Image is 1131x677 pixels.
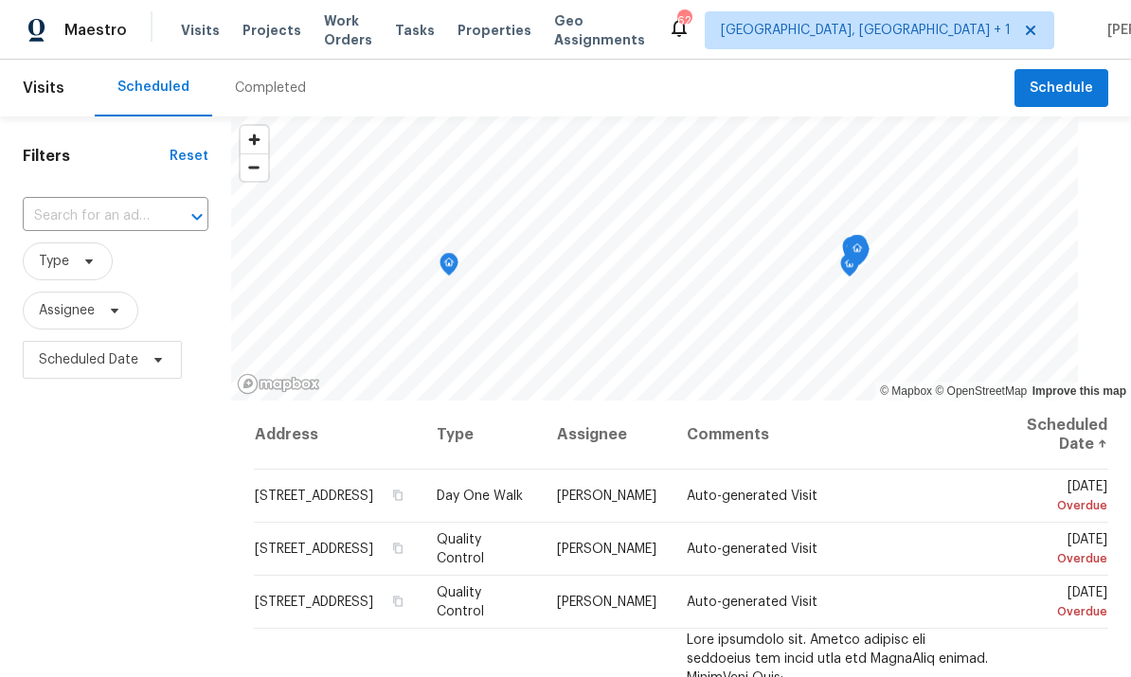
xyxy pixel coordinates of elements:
span: Properties [458,21,531,40]
th: Type [422,401,542,470]
span: Auto-generated Visit [687,543,817,556]
span: [STREET_ADDRESS] [255,543,373,556]
span: Schedule [1030,77,1093,100]
div: Map marker [846,241,865,271]
span: Auto-generated Visit [687,490,817,503]
span: [PERSON_NAME] [557,543,656,556]
span: [DATE] [1018,586,1107,621]
span: [STREET_ADDRESS] [255,596,373,609]
div: Map marker [851,240,870,269]
span: Type [39,252,69,271]
button: Copy Address [389,487,406,504]
a: OpenStreetMap [935,384,1027,398]
a: Mapbox [880,384,932,398]
div: Reset [170,147,208,166]
button: Schedule [1014,69,1108,108]
button: Open [184,204,210,230]
span: [DATE] [1018,480,1107,515]
div: Map marker [842,237,861,266]
span: [GEOGRAPHIC_DATA], [GEOGRAPHIC_DATA] + 1 [721,21,1011,40]
span: Visits [23,67,64,109]
span: Maestro [64,21,127,40]
th: Scheduled Date ↑ [1003,401,1108,470]
div: Scheduled [117,78,189,97]
span: Projects [242,21,301,40]
div: Overdue [1018,496,1107,515]
div: Completed [235,79,306,98]
span: Zoom out [241,154,268,181]
h1: Filters [23,147,170,166]
span: [PERSON_NAME] [557,490,656,503]
button: Copy Address [389,540,406,557]
button: Copy Address [389,593,406,610]
button: Zoom in [241,126,268,153]
button: Zoom out [241,153,268,181]
div: Overdue [1018,602,1107,621]
input: Search for an address... [23,202,155,231]
div: Map marker [847,238,866,267]
div: Map marker [850,242,869,272]
th: Assignee [542,401,672,470]
span: [DATE] [1018,533,1107,568]
th: Comments [672,401,1003,470]
canvas: Map [231,116,1078,401]
span: [PERSON_NAME] [557,596,656,609]
div: Map marker [848,239,867,268]
span: Quality Control [437,586,484,618]
span: Assignee [39,301,95,320]
div: 62 [677,11,691,30]
div: Map marker [848,236,867,265]
span: [STREET_ADDRESS] [255,490,373,503]
div: Overdue [1018,549,1107,568]
div: Map marker [847,241,866,271]
div: Map marker [847,235,866,264]
span: Work Orders [324,11,372,49]
span: Day One Walk [437,490,523,503]
th: Address [254,401,422,470]
span: Auto-generated Visit [687,596,817,609]
div: Map marker [440,253,458,282]
div: Map marker [849,235,868,264]
a: Improve this map [1032,384,1126,398]
div: Map marker [840,254,859,283]
span: Visits [181,21,220,40]
span: Geo Assignments [554,11,645,49]
span: Tasks [395,24,435,37]
span: Quality Control [437,533,484,565]
a: Mapbox homepage [237,373,320,395]
span: Scheduled Date [39,350,138,369]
